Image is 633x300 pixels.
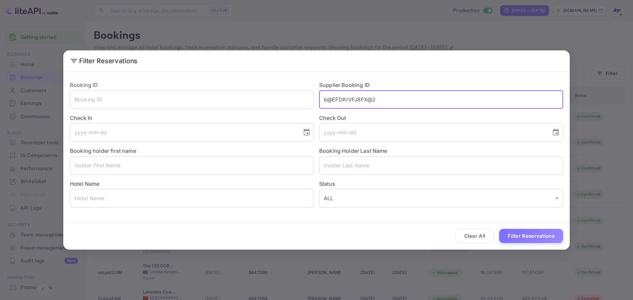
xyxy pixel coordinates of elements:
[63,50,570,71] h2: Filter Reservations
[456,229,494,243] button: Clear All
[70,82,98,88] label: Booking ID
[70,90,314,109] input: Booking ID
[319,90,563,109] input: Supplier Booking ID
[319,189,563,207] div: ALL
[70,114,314,122] label: Check In
[70,189,314,207] input: Hotel Name
[300,126,313,139] button: Choose date
[319,123,547,142] input: yyyy-mm-dd
[319,82,370,88] label: Supplier Booking ID
[549,126,562,139] button: Choose date
[319,148,387,154] label: Booking Holder Last Name
[70,148,136,154] label: Booking holder first name
[319,156,563,175] input: Holder Last Name
[70,180,100,187] label: Hotel Name
[70,123,297,142] input: yyyy-mm-dd
[319,114,563,122] label: Check Out
[70,156,314,175] input: Holder First Name
[499,229,563,243] button: Filter Reservations
[319,180,563,188] label: Status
